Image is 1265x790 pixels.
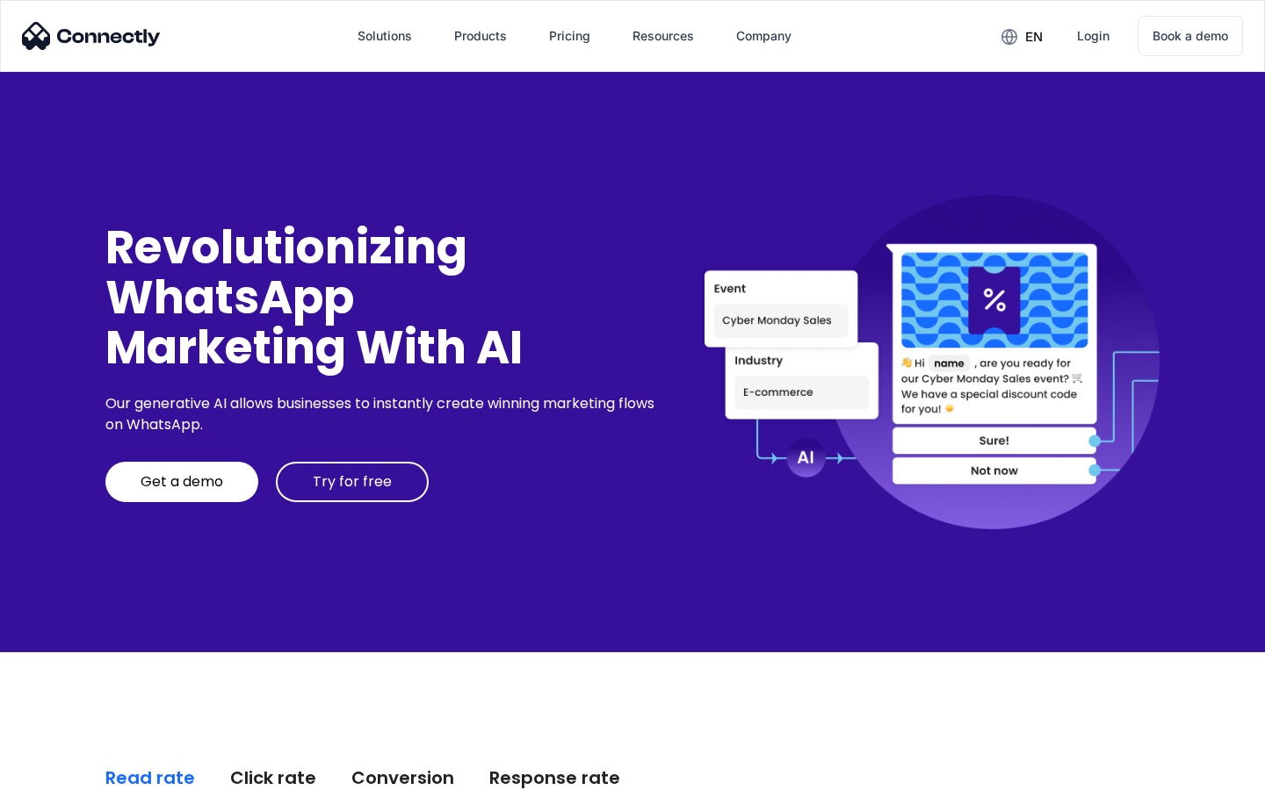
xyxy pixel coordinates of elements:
div: Read rate [105,765,195,790]
div: Revolutionizing WhatsApp Marketing With AI [105,222,661,373]
a: Get a demo [105,462,258,502]
a: Login [1063,15,1124,57]
div: Products [454,24,507,48]
div: Company [736,24,792,48]
div: Resources [632,24,694,48]
div: Our generative AI allows businesses to instantly create winning marketing flows on WhatsApp. [105,393,661,435]
a: Pricing [535,15,604,57]
a: Book a demo [1138,16,1243,56]
div: Response rate [489,765,620,790]
a: Try for free [276,462,429,502]
div: Try for free [313,473,392,491]
div: Login [1077,24,1110,48]
div: Click rate [230,765,316,790]
div: en [1025,25,1043,49]
div: Pricing [549,24,590,48]
div: Get a demo [141,473,223,491]
img: Connectly Logo [22,22,161,50]
div: Solutions [358,24,412,48]
div: Conversion [351,765,454,790]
